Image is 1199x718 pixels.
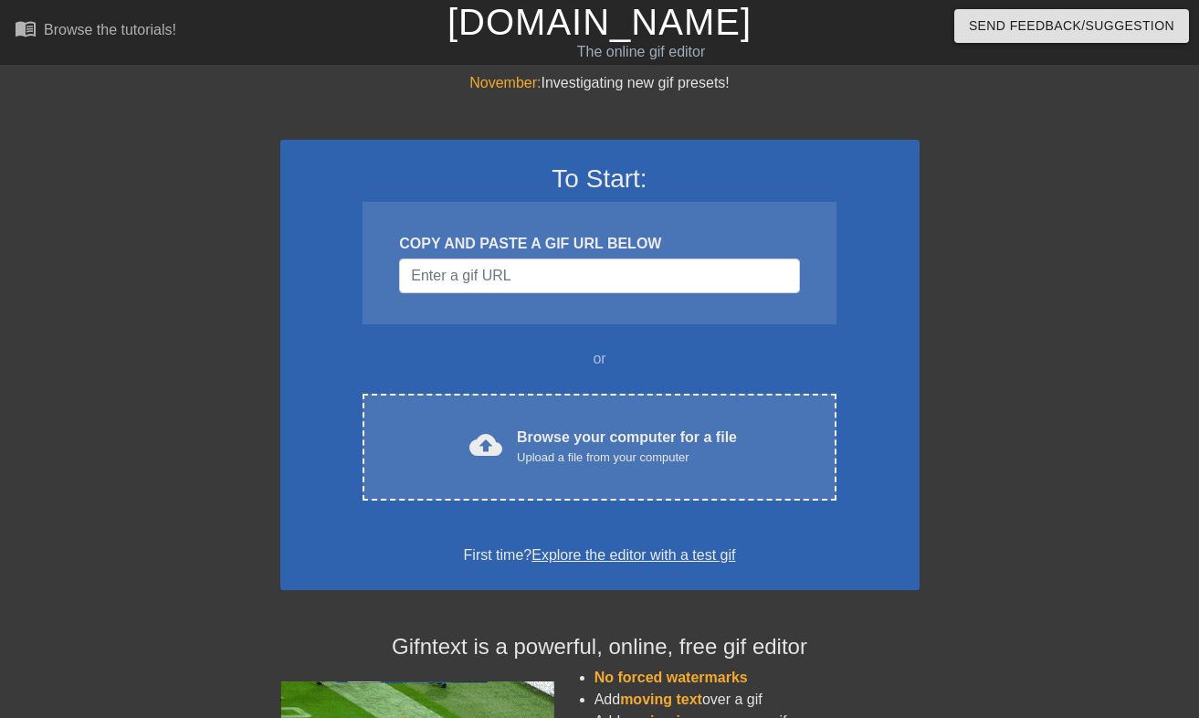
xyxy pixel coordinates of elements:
span: menu_book [15,17,37,39]
button: Send Feedback/Suggestion [954,9,1189,43]
span: November: [469,75,541,90]
div: Browse your computer for a file [517,427,737,467]
a: Browse the tutorials! [15,17,176,46]
div: First time? [304,544,896,566]
a: Explore the editor with a test gif [531,547,735,563]
div: The online gif editor [409,41,874,63]
span: moving text [620,692,702,707]
div: COPY AND PASTE A GIF URL BELOW [399,233,799,255]
span: No forced watermarks [594,670,748,685]
h3: To Start: [304,164,896,195]
span: cloud_upload [469,428,502,461]
a: [DOMAIN_NAME] [447,2,752,42]
div: Upload a file from your computer [517,449,737,467]
div: Investigating new gif presets! [280,72,920,94]
h4: Gifntext is a powerful, online, free gif editor [280,634,920,660]
div: or [328,348,872,370]
div: Browse the tutorials! [44,22,176,37]
span: Send Feedback/Suggestion [969,15,1174,37]
input: Username [399,259,799,293]
li: Add over a gif [594,689,920,711]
